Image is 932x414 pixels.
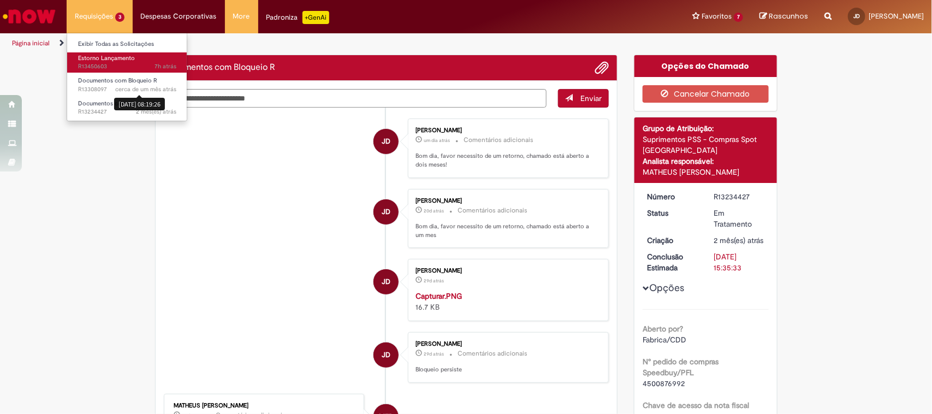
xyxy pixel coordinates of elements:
div: Suprimentos PSS - Compras Spot [GEOGRAPHIC_DATA] [643,134,769,156]
span: cerca de um mês atrás [115,85,176,93]
small: Comentários adicionais [464,135,533,145]
div: Padroniza [266,11,329,24]
h2: Documentos com Bloqueio R Histórico de tíquete [164,63,276,73]
span: JD [382,199,390,225]
span: [PERSON_NAME] [869,11,924,21]
button: Adicionar anexos [595,61,609,75]
a: Aberto R13308097 : Documentos com Bloqueio R [67,75,187,95]
div: MATHEUS [PERSON_NAME] [174,403,356,409]
div: [DATE] 08:19:26 [114,98,165,110]
ul: Requisições [67,33,187,121]
p: +GenAi [302,11,329,24]
span: Estorno Lançamento [78,54,135,62]
span: 3 [115,13,124,22]
span: R13450603 [78,62,176,71]
div: [PERSON_NAME] [415,127,597,134]
div: Julia Dutra [373,342,399,368]
span: 7h atrás [155,62,176,70]
span: Enviar [580,93,602,103]
p: Bom dia, favor necessito de um retorno, chamado está aberto a dois meses! [415,152,597,169]
b: N° pedido de compras Speedbuy/PFL [643,357,719,377]
span: Documentos com Bloqueio R [78,76,157,85]
time: 08/08/2025 08:35:54 [424,208,444,214]
span: Requisições [75,11,113,22]
img: ServiceNow [1,5,57,27]
span: 29d atrás [424,351,444,357]
div: Grupo de Atribuição: [643,123,769,134]
ul: Trilhas de página [8,33,613,54]
time: 30/07/2025 11:36:35 [424,277,444,284]
a: Exibir Todas as Solicitações [67,38,187,50]
button: Enviar [558,89,609,108]
span: 4500876992 [643,378,685,388]
span: JD [382,128,390,155]
a: Página inicial [12,39,50,48]
span: R13234427 [78,108,176,116]
span: Fabrica/CDD [643,335,686,345]
span: 20d atrás [424,208,444,214]
time: 30/07/2025 11:36:12 [424,351,444,357]
span: Despesas Corporativas [141,11,217,22]
b: Aberto por? [643,324,683,334]
a: Aberto R13450603 : Estorno Lançamento [67,52,187,73]
div: 02/07/2025 10:35:29 [714,235,765,246]
small: Comentários adicionais [458,349,527,358]
span: JD [382,342,390,368]
div: 16.7 KB [415,291,597,312]
b: Chave de acesso da nota fiscal [643,400,749,410]
button: Cancelar Chamado [643,85,769,103]
a: Rascunhos [759,11,808,22]
div: Em Tratamento [714,208,765,229]
dt: Criação [639,235,706,246]
time: 26/08/2025 07:29:11 [424,137,450,144]
textarea: Digite sua mensagem aqui... [164,89,547,108]
span: Documentos com Bloqueio R [78,99,157,108]
div: Julia Dutra [373,129,399,154]
div: R13234427 [714,191,765,202]
span: um dia atrás [424,137,450,144]
span: R13308097 [78,85,176,94]
span: 29d atrás [424,277,444,284]
p: Bom dia, favor necessito de um retorno, chamado está aberto a um mes [415,222,597,239]
div: [PERSON_NAME] [415,268,597,274]
div: Analista responsável: [643,156,769,167]
span: 2 mês(es) atrás [714,235,764,245]
span: Favoritos [702,11,732,22]
dt: Número [639,191,706,202]
div: [PERSON_NAME] [415,198,597,204]
div: [PERSON_NAME] [415,341,597,347]
a: Capturar.PNG [415,291,462,301]
span: More [233,11,250,22]
span: JD [853,13,860,20]
div: [DATE] 15:35:33 [714,251,765,273]
span: 7 [734,13,743,22]
time: 02/07/2025 10:35:29 [714,235,764,245]
small: Comentários adicionais [458,206,527,215]
div: Julia Dutra [373,199,399,224]
dt: Conclusão Estimada [639,251,706,273]
div: MATHEUS [PERSON_NAME] [643,167,769,178]
dt: Status [639,208,706,218]
div: Julia Dutra [373,269,399,294]
div: Opções do Chamado [634,55,777,77]
span: Rascunhos [769,11,808,21]
p: Bloqueio persiste [415,365,597,374]
a: Aberto R13234427 : Documentos com Bloqueio R [67,98,187,118]
span: JD [382,269,390,295]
